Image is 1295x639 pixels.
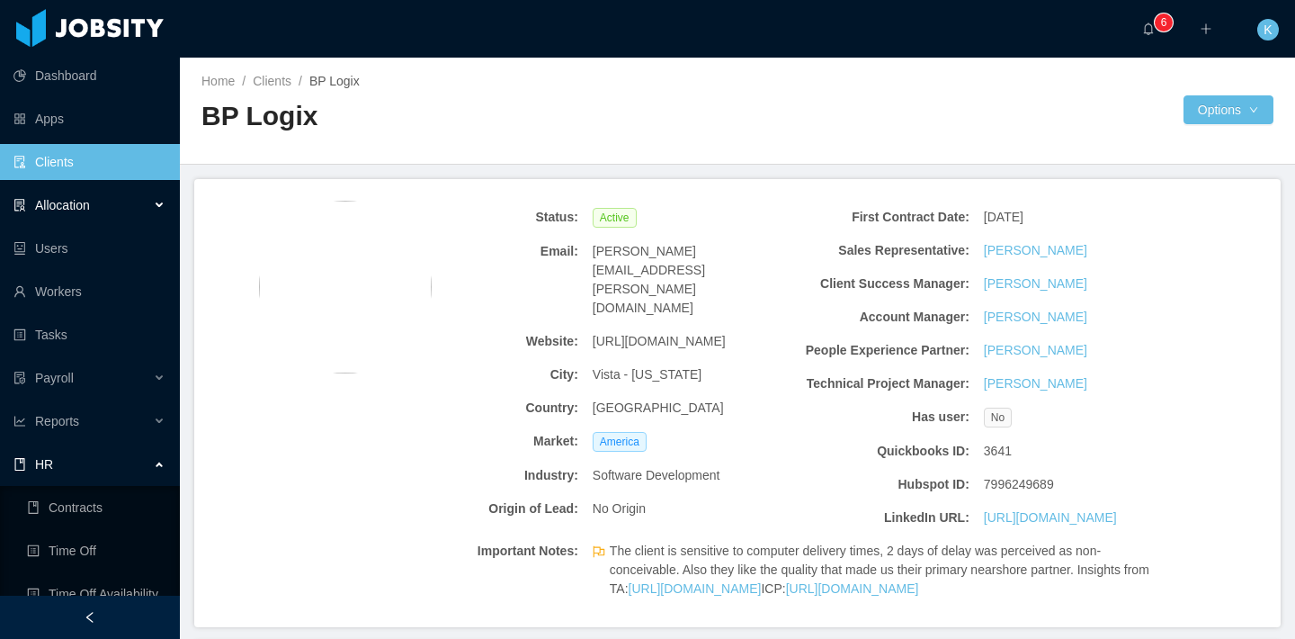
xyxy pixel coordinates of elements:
[788,374,969,393] b: Technical Project Manager:
[593,365,701,384] span: Vista - [US_STATE]
[977,201,1173,234] div: [DATE]
[27,576,165,612] a: icon: profileTime Off Availability
[201,74,235,88] a: Home
[788,208,969,227] b: First Contract Date:
[309,74,360,88] span: BP Logix
[13,317,165,353] a: icon: profileTasks
[788,475,969,494] b: Hubspot ID:
[788,442,969,461] b: Quickbooks ID:
[788,341,969,360] b: People Experience Partner:
[593,432,647,452] span: America
[593,242,774,318] span: [PERSON_NAME][EMAIL_ADDRESS][PERSON_NAME][DOMAIN_NAME]
[27,490,165,526] a: icon: bookContracts
[13,58,165,94] a: icon: pie-chartDashboard
[397,332,578,351] b: Website:
[610,542,1165,598] span: The client is sensitive to computer delivery times, 2 days of delay was perceived as non-conceiva...
[35,371,74,385] span: Payroll
[984,374,1087,393] a: [PERSON_NAME]
[397,466,578,485] b: Industry:
[13,101,165,137] a: icon: appstoreApps
[13,415,26,427] i: icon: line-chart
[397,208,578,227] b: Status:
[13,458,26,471] i: icon: book
[1161,13,1167,31] p: 6
[397,365,578,384] b: City:
[242,74,246,88] span: /
[593,332,726,351] span: [URL][DOMAIN_NAME]
[593,499,646,518] span: No Origin
[984,475,1054,494] span: 7996249689
[593,466,720,485] span: Software Development
[201,98,737,135] h2: BP Logix
[1264,19,1272,40] span: K
[35,414,79,428] span: Reports
[35,457,53,472] span: HR
[984,508,1117,527] a: [URL][DOMAIN_NAME]
[593,208,637,228] span: Active
[397,432,578,451] b: Market:
[788,408,969,427] b: Has user:
[984,408,1012,427] span: No
[13,230,165,266] a: icon: robotUsers
[1155,13,1173,31] sup: 6
[253,74,291,88] a: Clients
[786,581,919,596] a: [URL][DOMAIN_NAME]
[35,198,90,212] span: Allocation
[984,442,1012,461] span: 3641
[27,533,165,569] a: icon: profileTime Off
[984,241,1087,260] a: [PERSON_NAME]
[13,274,165,310] a: icon: userWorkers
[984,308,1087,327] a: [PERSON_NAME]
[13,144,165,180] a: icon: auditClients
[397,499,578,518] b: Origin of Lead:
[299,74,302,88] span: /
[397,242,578,261] b: Email:
[397,399,578,418] b: Country:
[397,542,578,561] b: Important Notes:
[984,274,1087,293] a: [PERSON_NAME]
[788,508,969,527] b: LinkedIn URL:
[1200,22,1212,35] i: icon: plus
[13,372,26,384] i: icon: file-protect
[629,581,762,596] a: [URL][DOMAIN_NAME]
[1142,22,1155,35] i: icon: bell
[788,241,969,260] b: Sales Representative:
[259,201,432,373] img: 679b6d20-f721-11ec-ab00-a50f6a546a2c_6345d19daf5bf-400w.png
[788,308,969,327] b: Account Manager:
[788,274,969,293] b: Client Success Manager:
[593,545,605,602] span: flag
[984,341,1087,360] a: [PERSON_NAME]
[1183,95,1273,124] button: Optionsicon: down
[13,199,26,211] i: icon: solution
[593,399,724,418] span: [GEOGRAPHIC_DATA]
